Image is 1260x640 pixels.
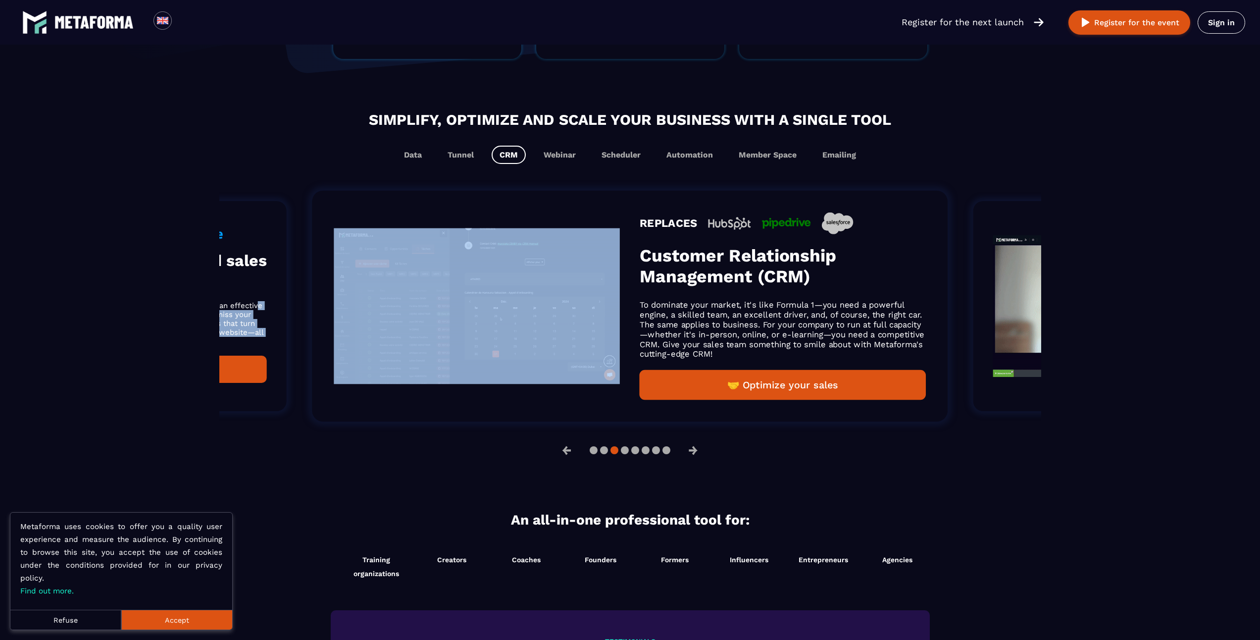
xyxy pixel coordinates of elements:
h2: Simplify, optimize and scale your business with a single tool [229,108,1031,131]
img: arrow-right [1034,17,1044,28]
p: Your training might be the best in the market, but without an effective sales funnel and a profes... [7,301,267,346]
span: Entrepreneurs [799,556,848,564]
button: → [680,438,706,462]
h3: Customer Relationship Management (CRM) [640,245,926,287]
button: Member Space [731,146,805,164]
span: Creators [437,556,466,564]
span: Influencers [730,556,768,564]
button: Data [396,146,430,164]
span: Coaches [512,556,541,564]
p: Register for the next launch [902,15,1024,29]
img: play [1079,16,1092,29]
section: Gallery [219,174,1041,438]
span: Training organizations [341,553,412,581]
img: icon [178,230,223,240]
button: Tunnel [440,146,482,164]
button: Automation [658,146,721,164]
img: logo [22,10,47,35]
button: Webinar [536,146,584,164]
p: Metaforma uses cookies to offer you a quality user experience and measure the audience. By contin... [20,520,222,597]
span: Formers [661,556,689,564]
a: Sign in [1198,11,1245,34]
button: Accept [121,610,232,630]
img: gif [993,235,1253,377]
span: Founders [585,556,616,564]
h3: Create lead acquisition and sales funnels [7,251,267,289]
a: Find out more. [20,587,74,595]
button: Scheduler [594,146,649,164]
button: CRM [492,146,526,164]
button: Register for the event [1068,10,1190,35]
div: Search for option [172,11,196,33]
h2: An all-in-one professional tool for: [333,512,927,528]
img: en [156,14,169,27]
img: icon [822,213,854,234]
button: 🤝 Optimize your sales [640,370,926,400]
img: logo [54,16,134,29]
button: ← [554,438,580,462]
p: To dominate your market, it's like Formula 1—you need a powerful engine, a skilled team, an excel... [640,300,926,359]
button: Emailing [814,146,864,164]
button: Refuse [10,610,121,630]
button: 🚀 Attract more clients [7,356,267,383]
span: Agencies [882,556,912,564]
img: icon [762,218,811,228]
input: Search for option [180,16,188,28]
img: gif [334,228,620,384]
h4: REPLACES [640,217,698,230]
img: icon [708,217,752,230]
